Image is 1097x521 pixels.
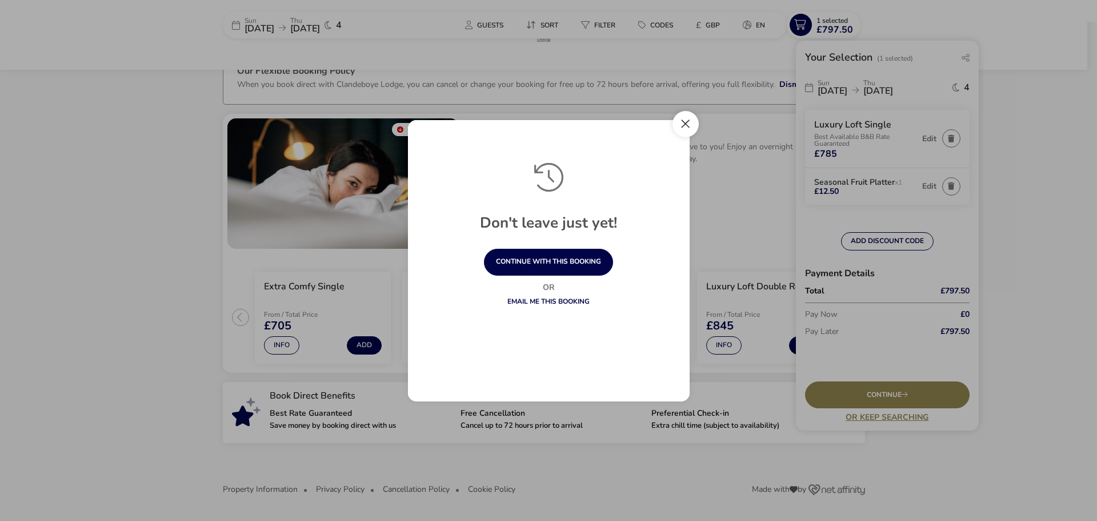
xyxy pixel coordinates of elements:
[408,120,690,401] div: exitPrevention
[507,297,590,306] a: Email me this booking
[425,216,673,249] h1: Don't leave just yet!
[457,281,640,293] p: Or
[672,111,699,137] button: Close
[484,249,613,276] button: continue with this booking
